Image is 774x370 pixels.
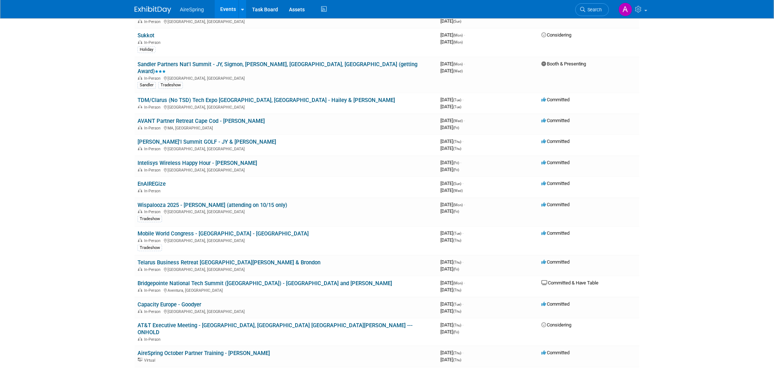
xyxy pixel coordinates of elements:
[585,7,602,12] span: Search
[144,358,157,363] span: Virtual
[138,230,309,237] a: Mobile World Congress - [GEOGRAPHIC_DATA] - [GEOGRAPHIC_DATA]
[144,189,163,193] span: In-Person
[453,126,459,130] span: (Fri)
[440,146,461,151] span: [DATE]
[440,160,461,165] span: [DATE]
[453,98,461,102] span: (Tue)
[138,309,142,313] img: In-Person Event
[453,309,461,313] span: (Thu)
[138,126,142,129] img: In-Person Event
[453,119,463,123] span: (Wed)
[138,280,392,287] a: Bridgepointe National Tech Summit ([GEOGRAPHIC_DATA]) - [GEOGRAPHIC_DATA] and [PERSON_NAME]
[440,230,463,236] span: [DATE]
[144,209,163,214] span: In-Person
[464,202,465,207] span: -
[440,322,463,328] span: [DATE]
[440,308,461,314] span: [DATE]
[462,259,463,265] span: -
[619,3,632,16] img: Aila Ortiaga
[138,146,435,151] div: [GEOGRAPHIC_DATA], [GEOGRAPHIC_DATA]
[453,147,461,151] span: (Thu)
[453,351,461,355] span: (Thu)
[440,287,461,292] span: [DATE]
[464,32,465,38] span: -
[453,358,461,362] span: (Thu)
[138,76,142,80] img: In-Person Event
[460,160,461,165] span: -
[138,97,395,103] a: TDM/Clarus (No TSD) Tech Expo [GEOGRAPHIC_DATA], [GEOGRAPHIC_DATA] - Hailey & [PERSON_NAME]
[138,19,142,23] img: In-Person Event
[453,33,463,37] span: (Mon)
[541,322,571,328] span: Considering
[144,238,163,243] span: In-Person
[138,32,154,39] a: Sukkot
[453,281,463,285] span: (Mon)
[144,76,163,81] span: In-Person
[440,237,461,243] span: [DATE]
[138,237,435,243] div: [GEOGRAPHIC_DATA], [GEOGRAPHIC_DATA]
[440,357,461,362] span: [DATE]
[440,61,465,67] span: [DATE]
[138,167,435,173] div: [GEOGRAPHIC_DATA], [GEOGRAPHIC_DATA]
[138,350,270,356] a: AireSpring October Partner Training - [PERSON_NAME]
[144,147,163,151] span: In-Person
[138,104,435,110] div: [GEOGRAPHIC_DATA], [GEOGRAPHIC_DATA]
[462,181,463,186] span: -
[462,301,463,307] span: -
[453,140,461,144] span: (Thu)
[453,62,463,66] span: (Mon)
[440,301,463,307] span: [DATE]
[541,301,570,307] span: Committed
[541,160,570,165] span: Committed
[144,40,163,45] span: In-Person
[453,168,459,172] span: (Fri)
[138,181,166,187] a: EnAIREGize
[138,245,162,251] div: Tradeshow
[138,301,201,308] a: Capacity Europe - Goodyer
[440,118,465,123] span: [DATE]
[440,280,465,286] span: [DATE]
[541,280,599,286] span: Committed & Have Table
[462,139,463,144] span: -
[138,160,257,166] a: Intelisys Wireless Happy Hour - [PERSON_NAME]
[440,329,459,335] span: [DATE]
[144,267,163,272] span: In-Person
[440,18,461,24] span: [DATE]
[440,259,463,265] span: [DATE]
[138,259,320,266] a: Telarus Business Retreat [GEOGRAPHIC_DATA][PERSON_NAME] & Brondon
[453,19,461,23] span: (Sun)
[440,350,463,355] span: [DATE]
[138,139,276,145] a: [PERSON_NAME]'l Summit GOLF - JY & [PERSON_NAME]
[453,189,463,193] span: (Wed)
[464,280,465,286] span: -
[440,167,459,172] span: [DATE]
[453,330,459,334] span: (Fri)
[453,231,461,235] span: (Tue)
[138,61,417,75] a: Sandler Partners Nat'l Summit - JY, Sigmon, [PERSON_NAME], [GEOGRAPHIC_DATA], [GEOGRAPHIC_DATA] (...
[453,302,461,306] span: (Tue)
[138,266,435,272] div: [GEOGRAPHIC_DATA], [GEOGRAPHIC_DATA]
[453,182,461,186] span: (Sun)
[464,61,465,67] span: -
[440,39,463,45] span: [DATE]
[138,358,142,362] img: Virtual Event
[453,209,459,214] span: (Fri)
[138,216,162,222] div: Tradeshow
[541,259,570,265] span: Committed
[138,337,142,341] img: In-Person Event
[158,82,183,88] div: Tradeshow
[144,105,163,110] span: In-Person
[144,288,163,293] span: In-Person
[138,267,142,271] img: In-Person Event
[453,238,461,242] span: (Thu)
[138,209,142,213] img: In-Person Event
[464,118,465,123] span: -
[440,104,461,109] span: [DATE]
[144,337,163,342] span: In-Person
[138,189,142,192] img: In-Person Event
[440,68,463,73] span: [DATE]
[138,118,265,124] a: AVANT Partner Retreat Cape Cod - [PERSON_NAME]
[138,82,156,88] div: Sandler
[138,322,413,336] a: AT&T Executive Meeting - [GEOGRAPHIC_DATA], [GEOGRAPHIC_DATA] [GEOGRAPHIC_DATA][PERSON_NAME] --- ...
[453,288,461,292] span: (Thu)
